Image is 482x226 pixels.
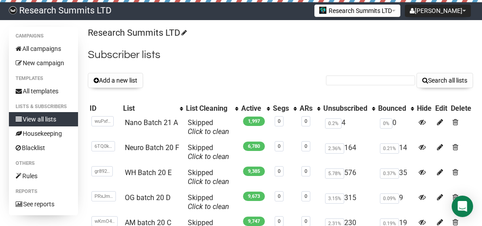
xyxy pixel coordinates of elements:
div: ID [90,104,119,113]
th: Hide: No sort applied, sorting is disabled [415,102,433,115]
h2: Subscriber lists [88,47,473,63]
a: 0 [305,143,307,149]
a: Rules [9,169,78,183]
a: 0 [278,168,280,174]
span: Skipped [188,193,229,211]
th: ID: No sort applied, sorting is disabled [88,102,121,115]
a: 0 [305,168,307,174]
a: All campaigns [9,42,78,56]
div: ARs [300,104,313,113]
div: Bounced [378,104,406,113]
a: Nano Batch 21 A [125,118,178,127]
span: PRxJm.. [91,191,116,201]
a: Click to clean [188,127,229,136]
div: List [123,104,175,113]
td: 4 [321,115,376,140]
span: Skipped [188,118,229,136]
th: Bounced: No sort applied, activate to apply an ascending sort [376,102,415,115]
a: Click to clean [188,202,229,211]
td: 9 [376,190,415,215]
a: 0 [305,193,307,199]
div: Active [241,104,262,113]
a: Neuro Batch 20 F [125,143,179,152]
td: 35 [376,165,415,190]
span: wuPxf.. [91,116,114,126]
span: 9,747 [243,217,265,226]
a: OG batch 20 D [125,193,171,202]
span: 2.36% [325,143,344,154]
td: 576 [321,165,376,190]
a: 0 [305,218,307,224]
th: Segs: No sort applied, activate to apply an ascending sort [271,102,298,115]
a: WH Batch 20 E [125,168,172,177]
span: 3.15% [325,193,344,204]
a: Blacklist [9,141,78,155]
span: 6TQ0k.. [91,141,115,151]
a: New campaign [9,56,78,70]
span: 0.09% [380,193,399,204]
div: Hide [417,104,432,113]
span: Skipped [188,168,229,186]
td: 14 [376,140,415,165]
button: Add a new list [88,73,143,88]
a: See reports [9,197,78,211]
th: List Cleaning: No sort applied, activate to apply an ascending sort [184,102,239,115]
img: 2.jpg [319,7,326,14]
th: Delete: No sort applied, sorting is disabled [449,102,473,115]
span: 5.78% [325,168,344,179]
span: 9,385 [243,167,265,176]
li: Lists & subscribers [9,101,78,112]
th: List: No sort applied, activate to apply an ascending sort [121,102,184,115]
a: All templates [9,84,78,98]
span: 6,780 [243,142,265,151]
a: Research Summits LTD [88,27,185,38]
a: View all lists [9,112,78,126]
div: Edit [435,104,447,113]
a: 0 [278,143,280,149]
span: gr892.. [91,166,113,176]
a: 0 [305,118,307,124]
button: Research Summits LTD [314,4,400,17]
a: Click to clean [188,177,229,186]
span: Skipped [188,143,229,161]
button: Search all lists [416,73,473,88]
a: Housekeeping [9,126,78,141]
div: Delete [451,104,471,113]
span: 1,997 [243,117,265,126]
div: Unsubscribed [323,104,367,113]
span: 0.37% [380,168,399,179]
img: bccbfd5974049ef095ce3c15df0eef5a [9,6,17,14]
div: Open Intercom Messenger [452,196,473,217]
td: 164 [321,140,376,165]
th: Active: No sort applied, activate to apply an ascending sort [239,102,271,115]
a: 0 [278,218,280,224]
span: 9,673 [243,192,265,201]
th: Unsubscribed: No sort applied, activate to apply an ascending sort [321,102,376,115]
button: [PERSON_NAME] [405,4,471,17]
div: List Cleaning [186,104,231,113]
td: 315 [321,190,376,215]
span: 0.2% [325,118,342,129]
span: 0.21% [380,143,399,154]
li: Others [9,158,78,169]
li: Campaigns [9,31,78,42]
div: Segs [273,104,289,113]
td: 0 [376,115,415,140]
li: Templates [9,73,78,84]
a: 0 [278,193,280,199]
th: ARs: No sort applied, activate to apply an ascending sort [298,102,321,115]
a: 0 [278,118,280,124]
span: 0% [380,118,392,129]
a: Click to clean [188,152,229,161]
li: Reports [9,186,78,197]
th: Edit: No sort applied, sorting is disabled [433,102,449,115]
